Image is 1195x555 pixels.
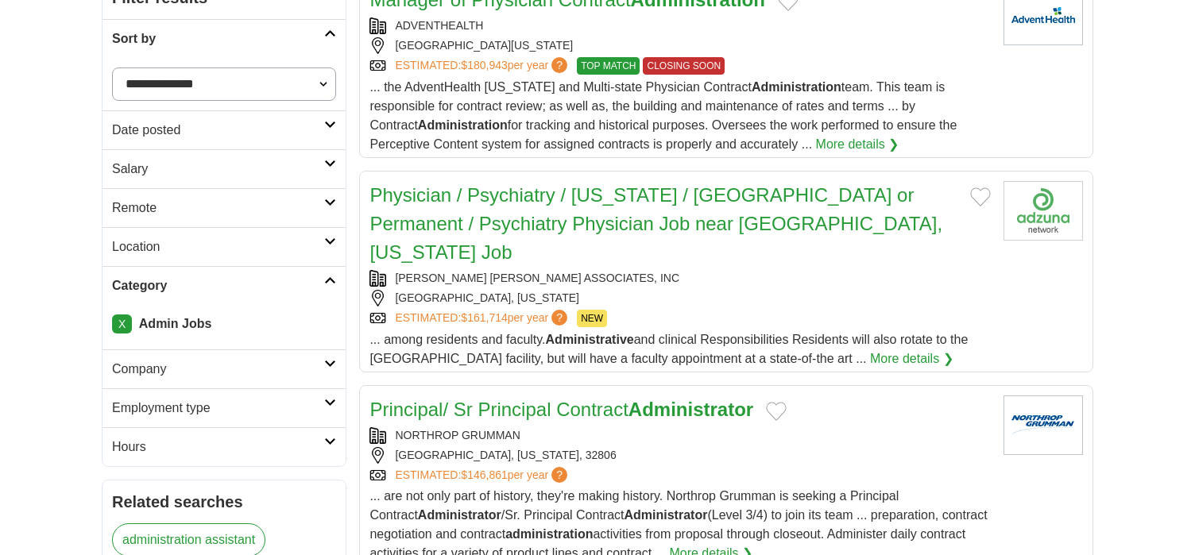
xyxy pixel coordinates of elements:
span: ... among residents and faculty. and clinical Responsibilities Residents will also rotate to the ... [369,333,968,365]
a: Salary [102,149,346,188]
h2: Category [112,276,324,295]
a: Employment type [102,388,346,427]
a: More details ❯ [816,135,899,154]
a: Location [102,227,346,266]
a: [PERSON_NAME] [PERSON_NAME] ASSOCIATES, INC [395,272,679,284]
a: Sort by [102,19,346,58]
div: [GEOGRAPHIC_DATA], [US_STATE] [369,290,991,306]
strong: Administrator [628,399,753,420]
span: NEW [577,310,607,327]
span: ? [551,310,567,326]
a: X [112,314,132,333]
span: $161,714 [461,311,507,324]
a: Category [102,266,346,305]
span: $180,943 [461,59,507,71]
div: [GEOGRAPHIC_DATA][US_STATE] [369,37,991,54]
a: Remote [102,188,346,227]
span: TOP MATCH [577,57,640,75]
h2: Employment type [112,399,324,418]
a: ADVENTHEALTH [395,19,483,32]
div: [GEOGRAPHIC_DATA], [US_STATE], 32806 [369,447,991,464]
a: Principal/ Sr Principal ContractAdministrator [369,399,753,420]
a: ESTIMATED:$146,861per year? [395,467,570,484]
button: Add to favorite jobs [766,402,787,421]
a: ESTIMATED:$161,714per year? [395,310,570,327]
a: NORTHROP GRUMMAN [395,429,520,441]
span: ? [551,467,567,483]
a: ESTIMATED:$180,943per year? [395,57,570,75]
span: $146,861 [461,468,507,481]
strong: Administration [752,80,841,94]
span: CLOSING SOON [643,57,725,75]
img: Northrop Grumman logo [1004,395,1083,455]
span: ... the AdventHealth [US_STATE] and Multi-state Physician Contract team. This team is responsible... [369,80,957,151]
h2: Related searches [112,490,336,514]
h2: Salary [112,160,324,179]
h2: Location [112,237,324,256]
strong: administration [505,527,593,541]
a: More details ❯ [870,349,953,368]
h2: Sort by [112,29,324,48]
strong: Administrator [625,508,708,522]
span: ? [551,57,567,73]
h2: Company [112,360,324,379]
a: Hours [102,427,346,466]
a: Date posted [102,110,346,149]
h2: Remote [112,198,324,218]
button: Add to favorite jobs [970,187,991,206]
strong: Administration [418,118,508,132]
img: Hayman Daugherty Associates logo [1004,181,1083,241]
strong: Administrator [418,508,501,522]
a: Company [102,349,346,388]
strong: Admin Jobs [139,317,212,330]
h2: Date posted [112,121,324,140]
a: Physician / Psychiatry / [US_STATE] / [GEOGRAPHIC_DATA] or Permanent / Psychiatry Physician Job n... [369,184,942,263]
strong: Administrative [546,333,634,346]
h2: Hours [112,437,324,457]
